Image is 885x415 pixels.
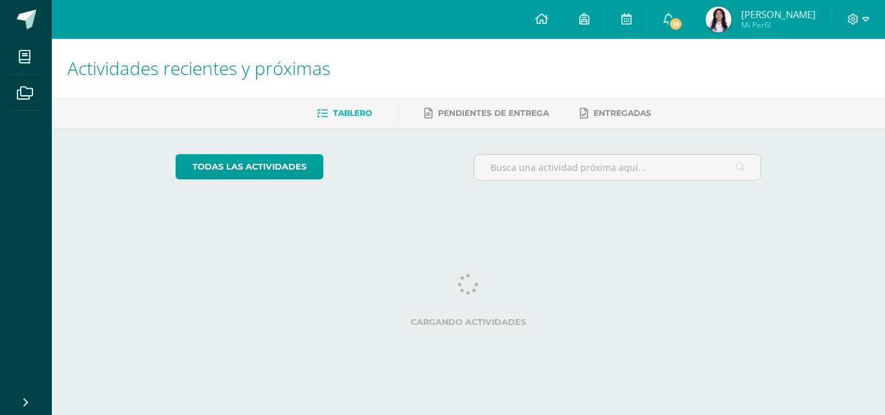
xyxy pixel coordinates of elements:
[176,317,762,327] label: Cargando actividades
[741,19,816,30] span: Mi Perfil
[474,155,761,180] input: Busca una actividad próxima aquí...
[438,108,549,118] span: Pendientes de entrega
[706,6,731,32] img: 8a16f9db58df7cfedc5b9e7cc48339c2.png
[67,56,330,80] span: Actividades recientes y próximas
[741,8,816,21] span: [PERSON_NAME]
[580,103,651,124] a: Entregadas
[333,108,372,118] span: Tablero
[669,17,683,31] span: 19
[176,154,323,179] a: todas las Actividades
[593,108,651,118] span: Entregadas
[317,103,372,124] a: Tablero
[424,103,549,124] a: Pendientes de entrega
